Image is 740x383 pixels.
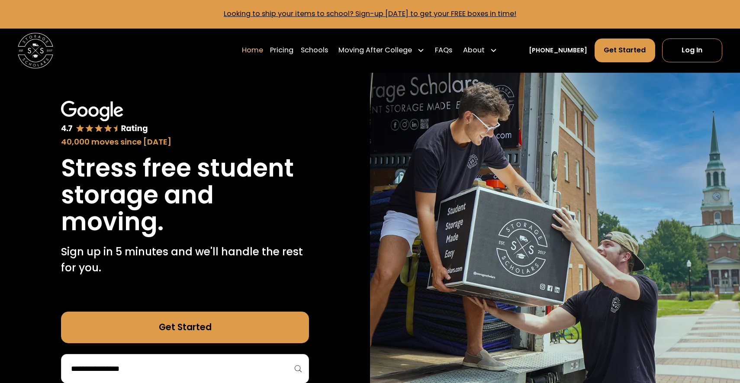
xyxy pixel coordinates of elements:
h1: Stress free student storage and moving. [61,155,309,235]
a: Log In [662,39,722,62]
a: Schools [301,38,328,63]
div: Moving After College [338,45,412,56]
a: Looking to ship your items to school? Sign-up [DATE] to get your FREE boxes in time! [224,9,516,19]
a: Get Started [595,39,655,62]
a: Home [242,38,263,63]
a: FAQs [435,38,452,63]
p: Sign up in 5 minutes and we'll handle the rest for you. [61,244,309,276]
div: 40,000 moves since [DATE] [61,136,309,148]
img: Google 4.7 star rating [61,101,148,134]
a: [PHONE_NUMBER] [529,46,587,55]
a: Pricing [270,38,293,63]
div: About [460,38,501,63]
div: About [463,45,485,56]
div: Moving After College [335,38,428,63]
img: Storage Scholars main logo [18,33,53,68]
a: Get Started [61,312,309,344]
